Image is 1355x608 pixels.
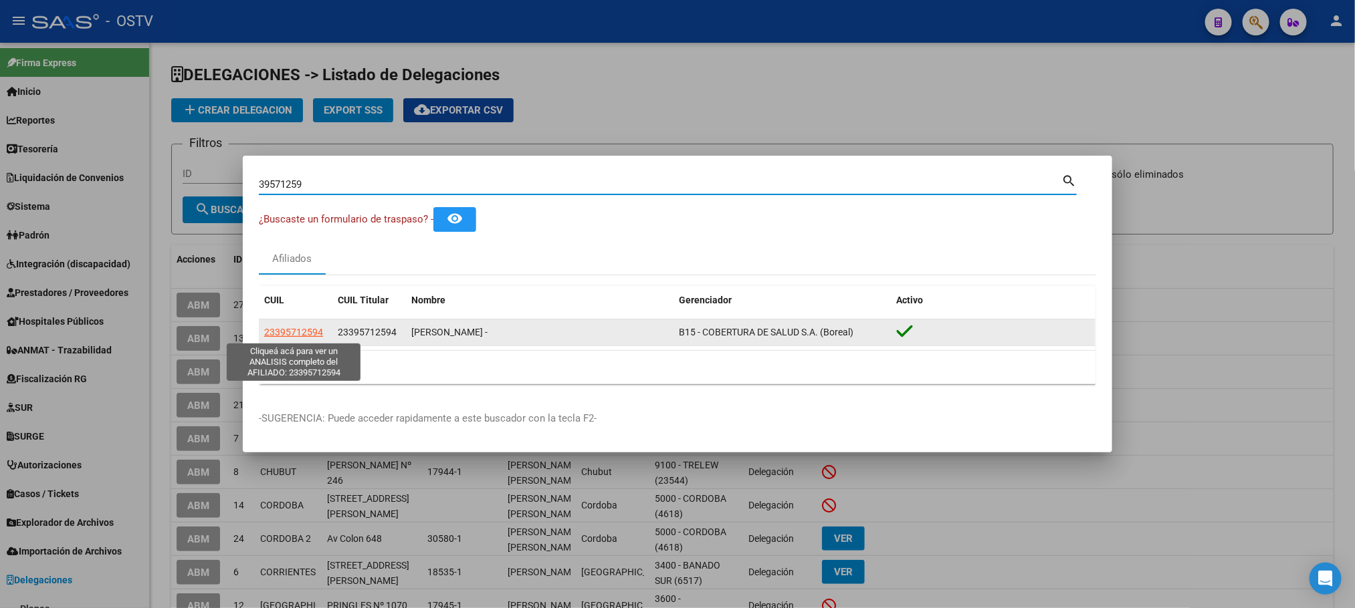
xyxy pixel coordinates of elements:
[411,325,668,340] div: [PERSON_NAME] -
[897,295,924,305] span: Activo
[1310,563,1342,595] div: Open Intercom Messenger
[679,295,732,305] span: Gerenciador
[259,351,1096,384] div: 1 total
[264,295,284,305] span: CUIL
[406,286,673,315] datatable-header-cell: Nombre
[338,327,397,337] span: 23395712594
[447,210,463,226] mat-icon: remove_red_eye
[411,295,445,305] span: Nombre
[259,286,332,315] datatable-header-cell: CUIL
[273,251,312,267] div: Afiliados
[259,213,433,225] span: ¿Buscaste un formulario de traspaso? -
[679,327,853,337] span: B15 - COBERTURA DE SALUD S.A. (Boreal)
[673,286,892,315] datatable-header-cell: Gerenciador
[338,295,389,305] span: CUIL Titular
[1061,172,1077,188] mat-icon: search
[892,286,1096,315] datatable-header-cell: Activo
[264,327,323,337] span: 23395712594
[332,286,406,315] datatable-header-cell: CUIL Titular
[259,411,1096,426] p: -SUGERENCIA: Puede acceder rapidamente a este buscador con la tecla F2-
